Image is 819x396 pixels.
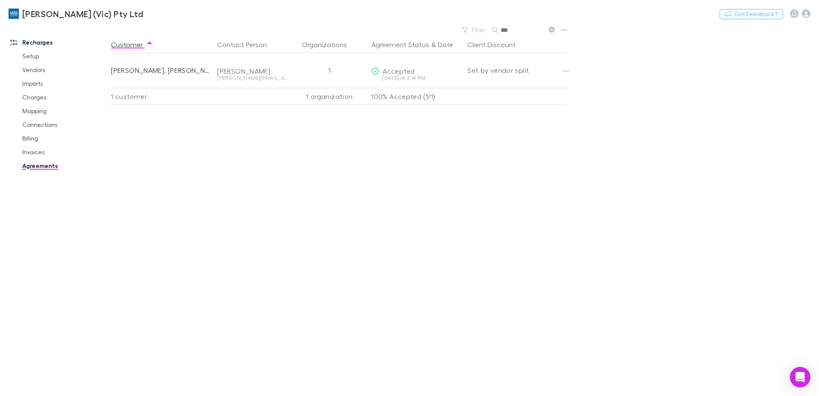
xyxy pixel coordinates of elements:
[291,53,368,87] div: 1
[458,25,490,35] button: Filter
[14,159,116,173] a: Agreements
[467,53,567,87] div: Set by vendor split
[14,104,116,118] a: Mapping
[217,75,287,81] div: [PERSON_NAME][EMAIL_ADDRESS][DOMAIN_NAME]
[371,36,460,53] div: &
[14,49,116,63] a: Setup
[438,36,453,53] button: Date
[720,9,783,19] button: Got Feedback?
[111,88,214,105] div: 1 customer
[302,36,357,53] button: Organizations
[291,88,368,105] div: 1 organization
[467,36,526,53] button: Client Discount
[111,36,153,53] button: Customer
[14,77,116,90] a: Imports
[790,367,810,387] div: Open Intercom Messenger
[111,53,210,87] div: [PERSON_NAME], [PERSON_NAME]
[14,118,116,132] a: Connections
[371,75,460,81] div: [DATE] at 3:41 PM
[371,88,460,105] p: 100% Accepted (1/1)
[3,3,148,24] a: [PERSON_NAME] (Vic) Pty Ltd
[371,36,429,53] button: Agreement Status
[9,9,19,19] img: William Buck (Vic) Pty Ltd's Logo
[14,90,116,104] a: Charges
[14,132,116,145] a: Billing
[14,145,116,159] a: Invoices
[2,36,116,49] a: Recharges
[217,67,287,75] div: [PERSON_NAME]
[383,67,415,75] span: Accepted
[22,9,143,19] h3: [PERSON_NAME] (Vic) Pty Ltd
[14,63,116,77] a: Vendors
[217,36,277,53] button: Contact Person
